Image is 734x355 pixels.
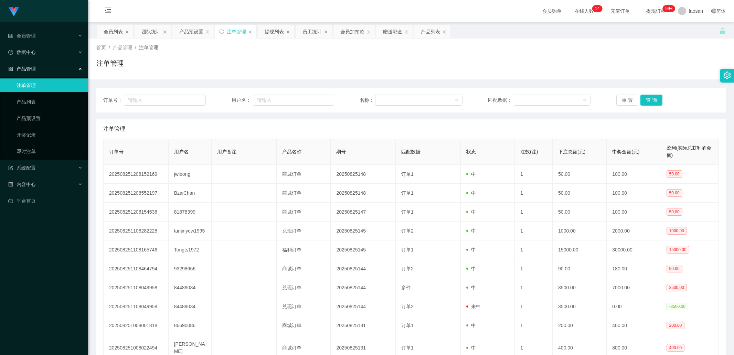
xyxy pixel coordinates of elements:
[401,171,414,177] span: 订单1
[401,323,414,328] span: 订单1
[667,344,685,352] span: 400.00
[454,98,458,103] i: 图标: down
[104,240,169,259] td: 202508251108165746
[667,265,682,272] span: 90.00
[553,259,607,278] td: 90.00
[103,125,125,133] span: 注单管理
[607,165,661,184] td: 100.00
[401,149,421,154] span: 匹配数据
[331,297,396,316] td: 20250825144
[169,165,212,184] td: jwleong
[104,278,169,297] td: 202508251108049958
[558,149,585,154] span: 下注总额(元)
[571,9,597,13] span: 在线人数
[169,259,212,278] td: 93298656
[124,95,206,106] input: 请输入
[466,345,476,351] span: 中
[515,222,553,240] td: 1
[711,9,716,13] i: 图标: global
[217,149,236,154] span: 用户备注
[667,170,682,178] span: 50.00
[336,149,346,154] span: 期号
[331,240,396,259] td: 20250825145
[277,240,331,259] td: 福利订单
[331,203,396,222] td: 20250825147
[667,208,682,216] span: 50.00
[466,323,476,328] span: 中
[553,203,607,222] td: 50.00
[520,149,538,154] span: 注数(注)
[383,25,402,38] div: 赠送彩金
[8,33,36,39] span: 会员管理
[8,66,36,72] span: 产品管理
[232,97,253,104] span: 用户名：
[331,278,396,297] td: 20250825144
[401,285,411,290] span: 多件
[466,149,476,154] span: 状态
[667,246,689,254] span: 15000.00
[227,25,246,38] div: 注单管理
[466,171,476,177] span: 中
[607,240,661,259] td: 30000.00
[174,149,189,154] span: 用户名
[404,30,408,34] i: 图标: close
[113,45,132,50] span: 产品管理
[248,30,252,34] i: 图标: close
[616,95,638,106] button: 重 置
[612,149,639,154] span: 中奖金额(元)
[331,222,396,240] td: 20250825145
[109,45,110,50] span: /
[607,278,661,297] td: 7000.00
[515,278,553,297] td: 1
[553,278,607,297] td: 3500.00
[515,184,553,203] td: 1
[104,316,169,335] td: 202508251008001818
[163,30,167,34] i: 图标: close
[17,78,83,92] a: 注单管理
[607,184,661,203] td: 100.00
[607,222,661,240] td: 2000.00
[401,345,414,351] span: 订单1
[169,297,212,316] td: 84489034
[667,284,687,291] span: 3500.00
[720,28,726,34] i: 图标: unlock
[515,203,553,222] td: 1
[104,297,169,316] td: 202508251108049958
[607,297,661,316] td: 0.00
[277,222,331,240] td: 兑现订单
[8,194,83,208] a: 图标: dashboard平台首页
[103,97,124,104] span: 订单号：
[277,165,331,184] td: 商城订单
[139,45,158,50] span: 注单管理
[466,247,476,252] span: 中
[401,304,414,309] span: 订单2
[282,149,301,154] span: 产品名称
[488,97,514,104] span: 匹配数据：
[96,45,106,50] span: 首页
[607,259,661,278] td: 180.00
[643,9,669,13] span: 提现订单
[667,322,685,329] span: 200.00
[466,285,476,290] span: 中
[135,45,136,50] span: /
[302,25,322,38] div: 员工统计
[515,316,553,335] td: 1
[667,145,712,158] span: 盈利(实际总获利的金额)
[582,98,586,103] i: 图标: down
[553,184,607,203] td: 50.00
[340,25,364,38] div: 会员加扣款
[8,66,13,71] i: 图标: appstore-o
[331,184,396,203] td: 20250825148
[324,30,328,34] i: 图标: close
[366,30,371,34] i: 图标: close
[331,165,396,184] td: 20250825148
[277,259,331,278] td: 商城订单
[553,222,607,240] td: 1000.00
[597,5,600,12] p: 4
[169,184,212,203] td: BzaiChan
[8,7,19,17] img: logo.9652507e.png
[104,203,169,222] td: 202508251208154536
[401,190,414,196] span: 订单1
[592,5,602,12] sup: 14
[667,189,682,197] span: 50.00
